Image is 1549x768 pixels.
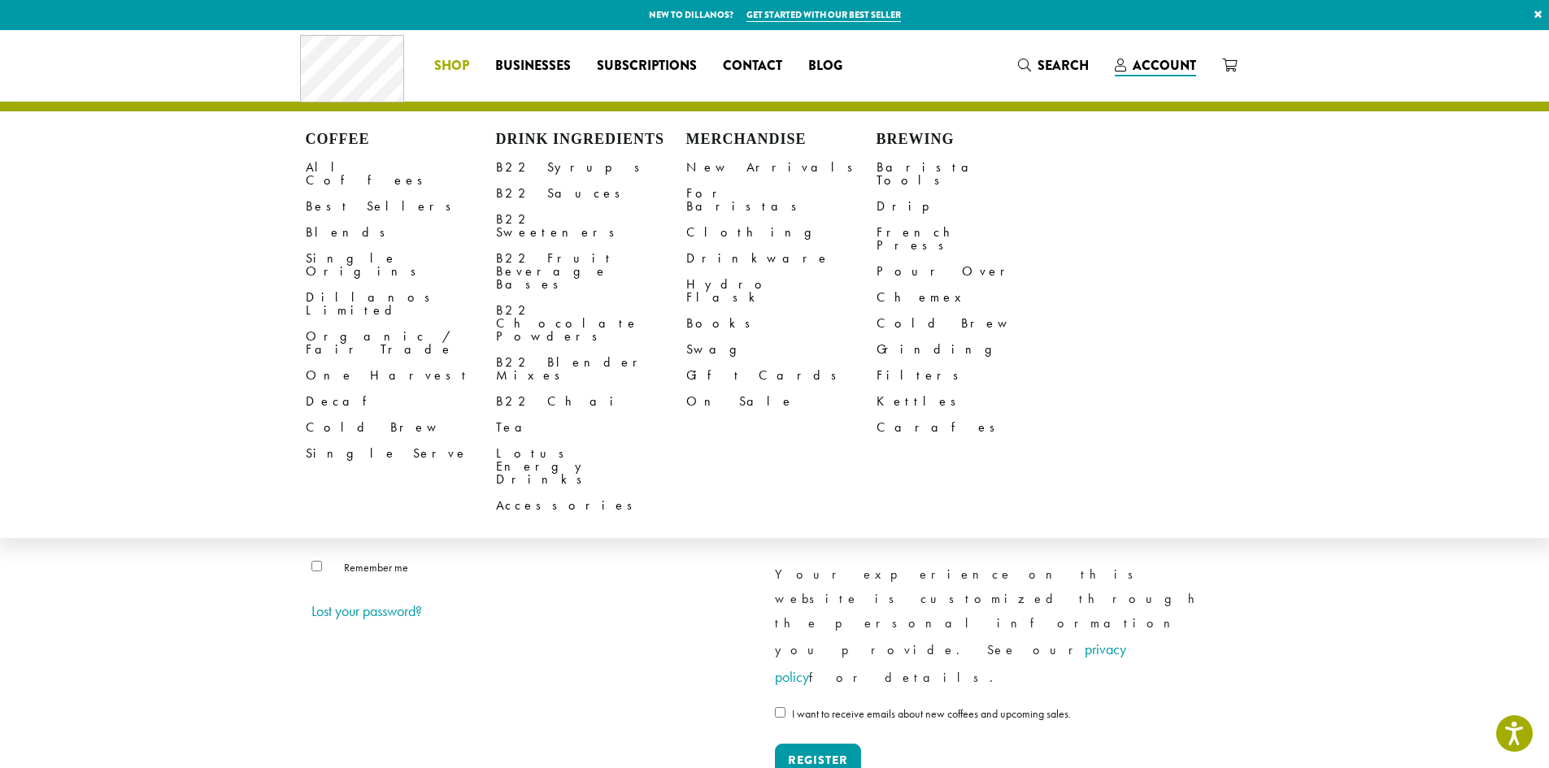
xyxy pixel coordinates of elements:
[877,310,1067,336] a: Cold Brew
[306,219,496,245] a: Blends
[496,154,686,180] a: B22 Syrups
[686,388,877,414] a: On Sale
[723,56,782,76] span: Contact
[686,131,877,149] h4: Merchandise
[775,707,785,718] input: I want to receive emails about new coffees and upcoming sales.
[496,245,686,297] a: B22 Fruit Beverage Bases
[306,193,496,219] a: Best Sellers
[686,180,877,219] a: For Baristas
[306,388,496,414] a: Decaf
[877,219,1067,258] a: French Press
[496,414,686,440] a: Tea
[306,414,496,440] a: Cold Brew
[306,131,496,149] h4: Coffee
[1005,52,1102,79] a: Search
[306,284,496,323] a: Dillanos Limited
[496,349,686,388] a: B22 Blender Mixes
[311,601,422,620] a: Lost your password?
[877,388,1067,414] a: Kettles
[306,154,496,193] a: All Coffees
[686,310,877,336] a: Books
[775,562,1214,691] p: Your experience on this website is customized through the personal information you provide. See o...
[496,492,686,519] a: Accessories
[686,245,877,271] a: Drinkware
[877,131,1067,149] h4: Brewing
[496,131,686,149] h4: Drink Ingredients
[495,56,571,76] span: Businesses
[496,388,686,414] a: B22 Chai
[686,362,877,388] a: Gift Cards
[496,297,686,349] a: B22 Chocolate Powders
[496,206,686,245] a: B22 Sweeteners
[792,706,1071,721] span: I want to receive emails about new coffees and upcoming sales.
[775,640,1126,686] a: privacy policy
[686,271,877,310] a: Hydro Flask
[597,56,697,76] span: Subscriptions
[306,362,496,388] a: One Harvest
[496,180,686,206] a: B22 Sauces
[746,8,901,22] a: Get started with our best seller
[686,336,877,362] a: Swag
[877,258,1067,284] a: Pour Over
[877,154,1067,193] a: Barista Tools
[344,560,408,575] span: Remember me
[808,56,842,76] span: Blog
[686,154,877,180] a: New Arrivals
[306,323,496,362] a: Organic / Fair Trade
[877,336,1067,362] a: Grinding
[434,56,469,76] span: Shop
[877,414,1067,440] a: Carafes
[421,53,482,79] a: Shop
[877,284,1067,310] a: Chemex
[877,362,1067,388] a: Filters
[1133,56,1196,75] span: Account
[686,219,877,245] a: Clothing
[306,440,496,466] a: Single Serve
[1038,56,1089,75] span: Search
[306,245,496,284] a: Single Origins
[496,440,686,492] a: Lotus Energy Drinks
[877,193,1067,219] a: Drip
